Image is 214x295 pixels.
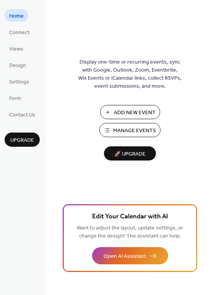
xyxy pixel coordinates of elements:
[5,133,40,147] button: Upgrade
[77,223,183,241] span: Want to adjust the layout, update settings, or change the design? The assistant can help.
[78,58,182,90] span: Display one-time or recurring events, sync with Google, Outlook, Zoom, Eventbrite, Wix Events or ...
[5,75,34,88] a: Settings
[109,149,151,159] span: 🚀 Upgrade
[9,111,35,119] span: Contact Us
[5,26,34,38] a: Connect
[99,123,160,137] button: Manage Events
[5,9,28,22] a: Home
[10,136,34,144] span: Upgrade
[100,105,160,119] button: Add New Event
[9,45,23,53] span: Views
[5,108,40,121] a: Contact Us
[104,146,156,161] button: 🚀 Upgrade
[92,211,168,222] span: Edit Your Calendar with AI
[104,252,146,261] span: Open AI Assistant
[9,78,29,86] span: Settings
[5,92,26,104] a: Form
[114,109,156,117] span: Add New Event
[9,29,29,37] span: Connect
[9,12,24,20] span: Home
[5,59,31,71] a: Design
[5,42,28,55] a: Views
[113,127,156,135] span: Manage Events
[9,95,21,103] span: Form
[92,247,168,264] button: Open AI Assistant
[9,62,26,70] span: Design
